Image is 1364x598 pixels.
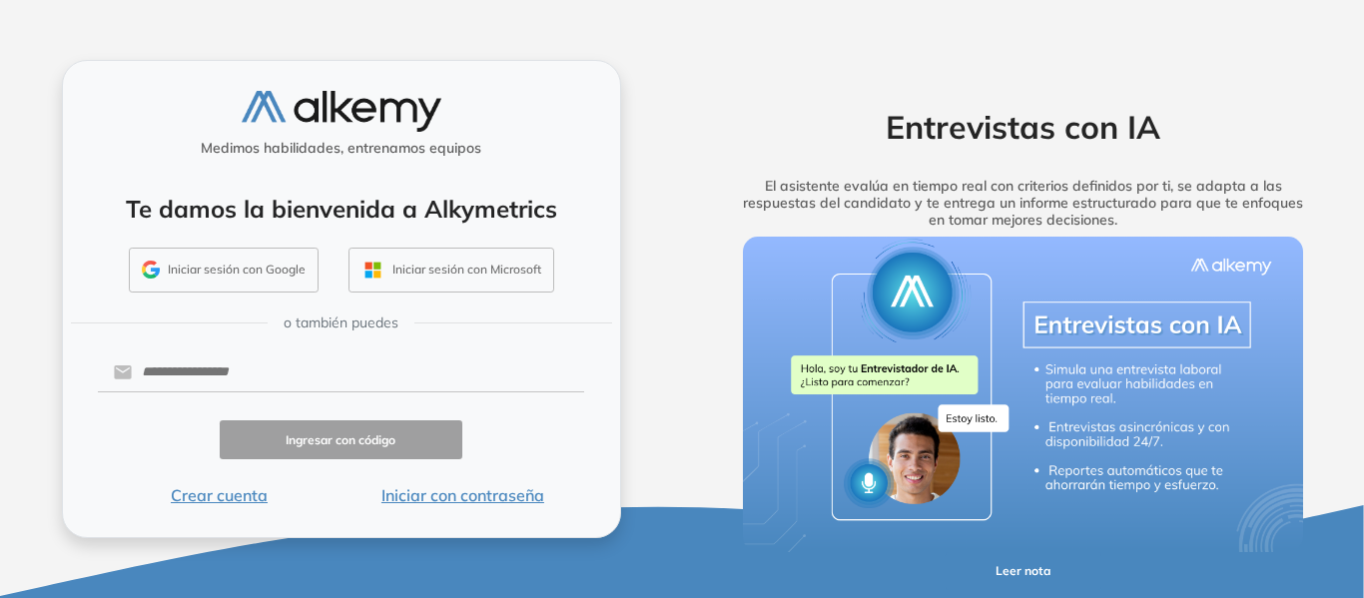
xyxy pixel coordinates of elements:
button: Iniciar sesión con Microsoft [348,248,554,294]
img: GMAIL_ICON [142,261,160,279]
img: img-more-info [743,237,1304,552]
button: Ingresar con código [220,420,463,459]
img: logo-alkemy [242,91,441,132]
img: OUTLOOK_ICON [361,259,384,282]
iframe: Chat Widget [1005,366,1364,598]
button: Iniciar sesión con Google [129,248,319,294]
div: Widget de chat [1005,366,1364,598]
button: Leer nota [946,552,1101,591]
h5: El asistente evalúa en tiempo real con criterios definidos por ti, se adapta a las respuestas del... [712,178,1335,228]
h2: Entrevistas con IA [712,108,1335,146]
h5: Medimos habilidades, entrenamos equipos [71,140,612,157]
button: Crear cuenta [98,483,341,507]
button: Iniciar con contraseña [341,483,584,507]
span: o también puedes [284,312,398,333]
h4: Te damos la bienvenida a Alkymetrics [89,195,594,224]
